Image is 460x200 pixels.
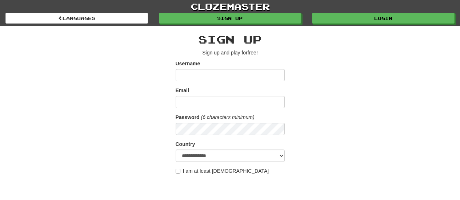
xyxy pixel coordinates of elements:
[5,13,148,24] a: Languages
[176,114,200,121] label: Password
[176,140,195,148] label: Country
[201,114,255,120] em: (6 characters minimum)
[159,13,301,24] a: Sign up
[176,33,285,45] h2: Sign up
[176,60,200,67] label: Username
[176,87,189,94] label: Email
[312,13,455,24] a: Login
[176,167,269,175] label: I am at least [DEMOGRAPHIC_DATA]
[176,49,285,56] p: Sign up and play for !
[248,50,256,56] u: free
[176,169,180,174] input: I am at least [DEMOGRAPHIC_DATA]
